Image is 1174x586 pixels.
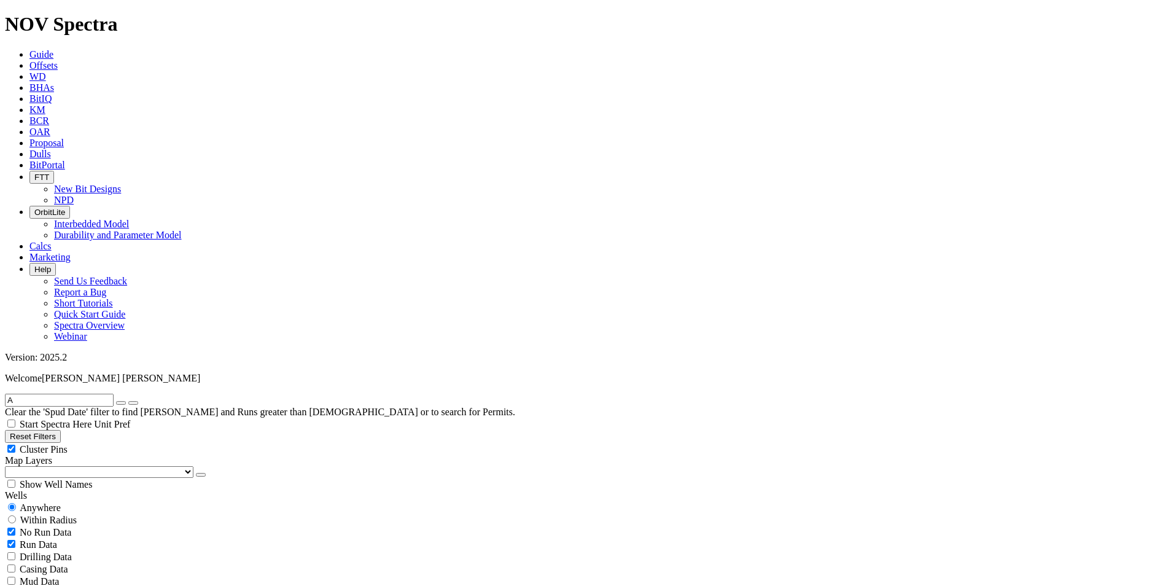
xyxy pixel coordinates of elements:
[29,49,53,60] a: Guide
[29,71,46,82] a: WD
[42,373,200,383] span: [PERSON_NAME] [PERSON_NAME]
[34,265,51,274] span: Help
[29,127,50,137] a: OAR
[54,298,113,308] a: Short Tutorials
[34,173,49,182] span: FTT
[54,331,87,342] a: Webinar
[20,502,61,513] span: Anywhere
[29,138,64,148] a: Proposal
[20,444,68,455] span: Cluster Pins
[54,309,125,319] a: Quick Start Guide
[29,206,70,219] button: OrbitLite
[5,455,52,466] span: Map Layers
[29,93,52,104] a: BitIQ
[54,184,121,194] a: New Bit Designs
[29,82,54,93] a: BHAs
[29,149,51,159] a: Dulls
[29,171,54,184] button: FTT
[20,419,91,429] span: Start Spectra Here
[20,515,77,525] span: Within Radius
[29,104,45,115] a: KM
[5,352,1169,363] div: Version: 2025.2
[94,419,130,429] span: Unit Pref
[29,263,56,276] button: Help
[20,527,71,537] span: No Run Data
[20,552,72,562] span: Drilling Data
[29,252,71,262] a: Marketing
[5,407,515,417] span: Clear the 'Spud Date' filter to find [PERSON_NAME] and Runs greater than [DEMOGRAPHIC_DATA] or to...
[54,230,182,240] a: Durability and Parameter Model
[5,430,61,443] button: Reset Filters
[54,276,127,286] a: Send Us Feedback
[54,287,106,297] a: Report a Bug
[7,420,15,428] input: Start Spectra Here
[20,564,68,574] span: Casing Data
[20,539,57,550] span: Run Data
[54,320,125,330] a: Spectra Overview
[5,394,114,407] input: Search
[5,373,1169,384] p: Welcome
[54,219,129,229] a: Interbedded Model
[20,479,92,490] span: Show Well Names
[54,195,74,205] a: NPD
[5,490,1169,501] div: Wells
[29,241,52,251] a: Calcs
[34,208,65,217] span: OrbitLite
[5,13,1169,36] h1: NOV Spectra
[29,115,49,126] a: BCR
[29,60,58,71] a: Offsets
[29,160,65,170] a: BitPortal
